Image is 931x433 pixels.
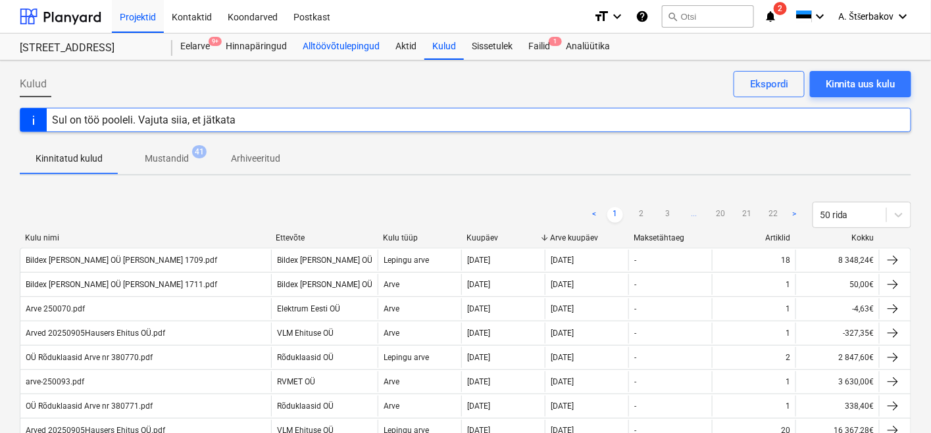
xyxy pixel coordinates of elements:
[467,377,490,386] div: [DATE]
[734,71,805,97] button: Ekspordi
[786,377,790,386] div: 1
[551,377,574,386] div: [DATE]
[218,34,295,60] a: Hinnapäringud
[634,353,636,362] div: -
[25,233,265,242] div: Kulu nimi
[467,329,490,338] div: [DATE]
[277,304,340,313] div: Elektrum Eesti OÜ
[467,280,490,289] div: [DATE]
[660,207,676,223] a: Page 3
[26,329,165,338] div: Arved 20250905Hausers Ehitus OÜ.pdf
[662,5,754,28] button: Otsi
[467,304,490,313] div: [DATE]
[786,329,790,338] div: 1
[20,41,157,55] div: [STREET_ADDRESS]
[795,396,879,417] div: 338,40€
[384,401,399,411] div: Arve
[810,71,911,97] button: Kinnita uus kulu
[634,280,636,289] div: -
[786,280,790,289] div: 1
[634,233,707,242] div: Maksetähtaeg
[20,76,47,92] span: Kulud
[26,401,153,411] div: OÜ Rõduklaasid Arve nr 380771.pdf
[52,114,236,126] div: Sul on töö pooleli. Vajuta siia, et jätkata
[634,329,636,338] div: -
[718,233,791,242] div: Artiklid
[36,152,103,166] p: Kinnitatud kulud
[865,370,931,433] iframe: Chat Widget
[634,377,636,386] div: -
[713,207,728,223] a: Page 20
[384,377,399,386] div: Arve
[277,353,334,362] div: Rõduklaasid OÜ
[786,304,790,313] div: 1
[277,280,372,289] div: Bildex [PERSON_NAME] OÜ
[424,34,464,60] a: Kulud
[781,256,790,265] div: 18
[466,233,540,242] div: Kuupäev
[388,34,424,60] a: Aktid
[839,11,894,22] span: A. Štšerbakov
[277,329,334,338] div: VLM Ehituse OÜ
[172,34,218,60] a: Eelarve9+
[795,371,879,392] div: 3 630,00€
[26,304,85,313] div: Arve 250070.pdf
[295,34,388,60] a: Alltöövõtulepingud
[795,274,879,295] div: 50,00€
[686,207,702,223] a: ...
[192,145,207,158] span: 41
[765,207,781,223] a: Page 22
[384,353,429,362] div: Lepingu arve
[795,347,879,368] div: 2 847,60€
[634,256,636,265] div: -
[467,256,490,265] div: [DATE]
[765,9,778,24] i: notifications
[464,34,520,60] a: Sissetulek
[209,37,222,46] span: 9+
[467,353,490,362] div: [DATE]
[813,9,828,24] i: keyboard_arrow_down
[384,280,399,289] div: Arve
[774,2,787,15] span: 2
[795,323,879,344] div: -327,35€
[551,256,574,265] div: [DATE]
[786,207,802,223] a: Next page
[786,401,790,411] div: 1
[550,233,623,242] div: Arve kuupäev
[795,250,879,271] div: 8 348,24€
[26,353,153,362] div: OÜ Rõduklaasid Arve nr 380770.pdf
[801,233,874,242] div: Kokku
[26,377,84,386] div: arve-250093.pdf
[558,34,618,60] a: Analüütika
[551,280,574,289] div: [DATE]
[384,256,429,265] div: Lepingu arve
[826,76,895,93] div: Kinnita uus kulu
[609,9,625,24] i: keyboard_arrow_down
[634,401,636,411] div: -
[786,353,790,362] div: 2
[586,207,602,223] a: Previous page
[668,11,678,22] span: search
[636,9,649,24] i: Abikeskus
[277,401,334,411] div: Rõduklaasid OÜ
[551,401,574,411] div: [DATE]
[145,152,189,166] p: Mustandid
[634,207,649,223] a: Page 2
[26,280,217,289] div: Bildex [PERSON_NAME] OÜ [PERSON_NAME] 1711.pdf
[520,34,558,60] a: Failid1
[739,207,755,223] a: Page 21
[276,233,372,242] div: Ettevõte
[383,233,456,242] div: Kulu tüüp
[551,353,574,362] div: [DATE]
[865,370,931,433] div: Виджет чата
[172,34,218,60] div: Eelarve
[384,304,399,313] div: Arve
[750,76,788,93] div: Ekspordi
[277,256,372,265] div: Bildex [PERSON_NAME] OÜ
